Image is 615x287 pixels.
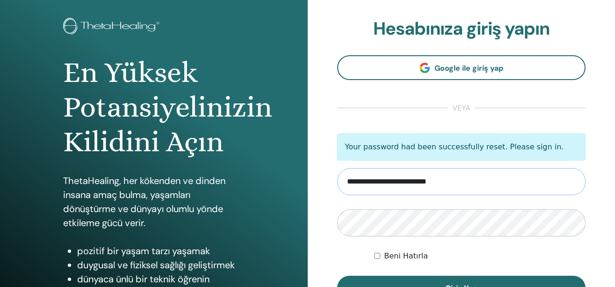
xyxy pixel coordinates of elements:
li: pozitif bir yaşam tarzı yaşamak [77,244,245,258]
div: Keep me authenticated indefinitely or until I manually logout [374,250,586,262]
p: ThetaHealing, her kökenden ve dinden insana amaç bulma, yaşamları dönüştürme ve dünyayı olumlu yö... [63,174,245,230]
label: Beni Hatırla [384,250,428,262]
li: dünyaca ünlü bir teknik öğrenin [77,272,245,286]
a: Google ile giriş yap [337,55,586,80]
li: duygusal ve fiziksel sağlığı geliştirmek [77,258,245,272]
span: veya [448,103,475,114]
h1: En Yüksek Potansiyelinizin Kilidini Açın [63,55,245,160]
span: Google ile giriş yap [434,63,503,73]
p: Your password had been successfully reset. Please sign in. [337,133,586,161]
h2: Hesabınıza giriş yapın [337,18,586,40]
